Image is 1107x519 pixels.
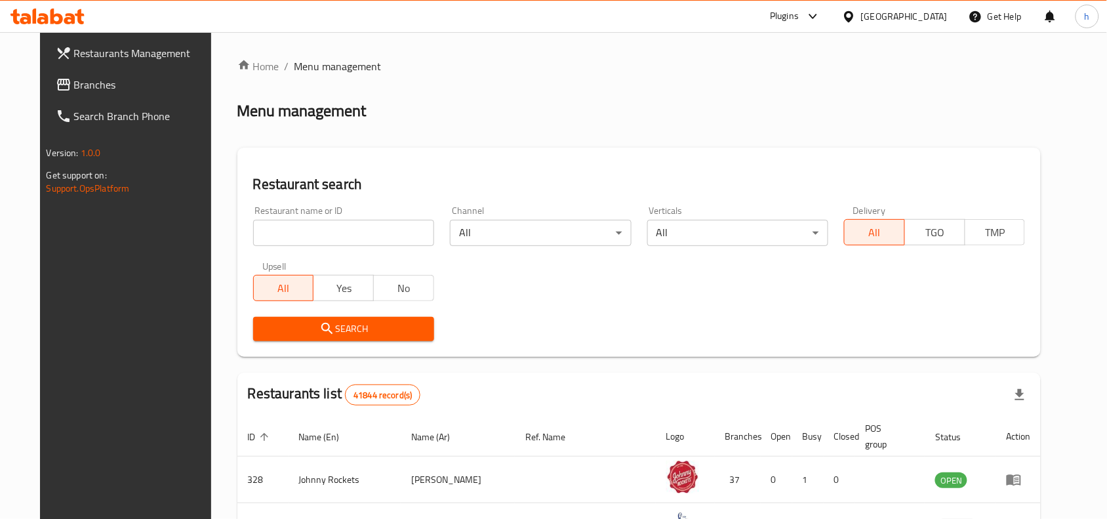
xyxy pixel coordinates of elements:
[844,219,905,245] button: All
[264,321,424,337] span: Search
[824,417,855,457] th: Closed
[45,69,225,100] a: Branches
[248,384,421,405] h2: Restaurants list
[237,58,279,74] a: Home
[761,417,792,457] th: Open
[935,429,978,445] span: Status
[935,472,967,488] div: OPEN
[715,457,761,503] td: 37
[47,167,107,184] span: Get support on:
[824,457,855,503] td: 0
[289,457,401,503] td: Johnny Rockets
[866,421,910,452] span: POS group
[259,279,309,298] span: All
[45,100,225,132] a: Search Branch Phone
[770,9,799,24] div: Plugins
[253,275,314,301] button: All
[253,317,434,341] button: Search
[861,9,948,24] div: [GEOGRAPHIC_DATA]
[996,417,1041,457] th: Action
[792,457,824,503] td: 1
[850,223,900,242] span: All
[237,457,289,503] td: 328
[81,144,101,161] span: 1.0.0
[853,206,886,215] label: Delivery
[910,223,960,242] span: TGO
[253,175,1026,194] h2: Restaurant search
[715,417,761,457] th: Branches
[1004,379,1036,411] div: Export file
[285,58,289,74] li: /
[299,429,357,445] span: Name (En)
[74,108,214,124] span: Search Branch Phone
[1085,9,1090,24] span: h
[74,45,214,61] span: Restaurants Management
[401,457,515,503] td: [PERSON_NAME]
[262,262,287,271] label: Upsell
[411,429,467,445] span: Name (Ar)
[294,58,382,74] span: Menu management
[253,220,434,246] input: Search for restaurant name or ID..
[379,279,429,298] span: No
[656,417,715,457] th: Logo
[525,429,582,445] span: Ref. Name
[666,461,699,493] img: Johnny Rockets
[647,220,828,246] div: All
[47,180,130,197] a: Support.OpsPlatform
[971,223,1020,242] span: TMP
[904,219,965,245] button: TGO
[346,389,420,402] span: 41844 record(s)
[248,429,273,445] span: ID
[47,144,79,161] span: Version:
[761,457,792,503] td: 0
[74,77,214,93] span: Branches
[450,220,631,246] div: All
[313,275,374,301] button: Yes
[373,275,434,301] button: No
[237,58,1041,74] nav: breadcrumb
[237,100,367,121] h2: Menu management
[345,384,420,405] div: Total records count
[965,219,1026,245] button: TMP
[319,279,369,298] span: Yes
[935,473,967,488] span: OPEN
[1006,472,1030,488] div: Menu
[45,37,225,69] a: Restaurants Management
[792,417,824,457] th: Busy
